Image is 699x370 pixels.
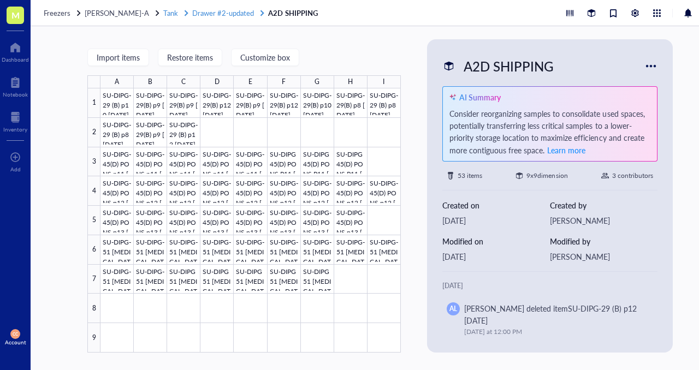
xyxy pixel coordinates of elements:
[215,75,220,88] div: D
[192,8,254,18] span: Drawer #2-updated
[87,118,100,147] div: 2
[11,8,20,22] span: M
[2,39,29,63] a: Dashboard
[442,199,550,211] div: Created on
[282,75,286,88] div: F
[449,108,650,157] div: Consider reorganizing samples to consolidate used spaces, potentially transferring less critical ...
[87,265,100,294] div: 7
[87,88,100,118] div: 1
[458,170,482,181] div: 53 items
[3,91,28,98] div: Notebook
[148,75,152,88] div: B
[87,323,100,353] div: 9
[315,75,319,88] div: G
[550,250,657,262] div: [PERSON_NAME]
[3,126,27,133] div: Inventory
[550,199,657,211] div: Created by
[13,331,19,336] span: CC
[87,49,149,66] button: Import items
[163,8,178,18] span: Tank
[85,8,149,18] span: [PERSON_NAME]-A
[87,176,100,206] div: 4
[87,294,100,323] div: 8
[181,75,186,88] div: C
[550,214,657,226] div: [PERSON_NAME]
[464,326,644,337] div: [DATE] at 12:00 PM
[2,56,29,63] div: Dashboard
[10,166,21,172] div: Add
[167,53,213,62] span: Restore items
[612,170,653,181] div: 3 contributors
[85,8,161,18] a: [PERSON_NAME]-A
[231,49,299,66] button: Customize box
[3,109,27,133] a: Inventory
[87,206,100,235] div: 5
[547,144,586,157] button: Learn more
[442,214,550,226] div: [DATE]
[3,74,28,98] a: Notebook
[442,281,657,291] div: [DATE]
[5,339,26,345] div: Account
[464,302,644,326] div: [PERSON_NAME] deleted item
[158,49,222,66] button: Restore items
[163,8,266,18] a: TankDrawer #2-updated
[449,304,457,314] span: AL
[547,145,585,156] span: Learn more
[459,91,501,103] div: AI Summary
[383,75,384,88] div: I
[87,235,100,265] div: 6
[268,8,319,18] a: A2D SHIPPING
[44,8,70,18] span: Freezers
[550,235,657,247] div: Modified by
[240,53,290,62] span: Customize box
[115,75,119,88] div: A
[44,8,82,18] a: Freezers
[442,250,550,262] div: [DATE]
[459,55,559,77] div: A2D SHIPPING
[526,170,567,181] div: 9 x 9 dimension
[442,235,550,247] div: Modified on
[87,147,100,177] div: 3
[97,53,140,62] span: Import items
[348,75,353,88] div: H
[248,75,252,88] div: E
